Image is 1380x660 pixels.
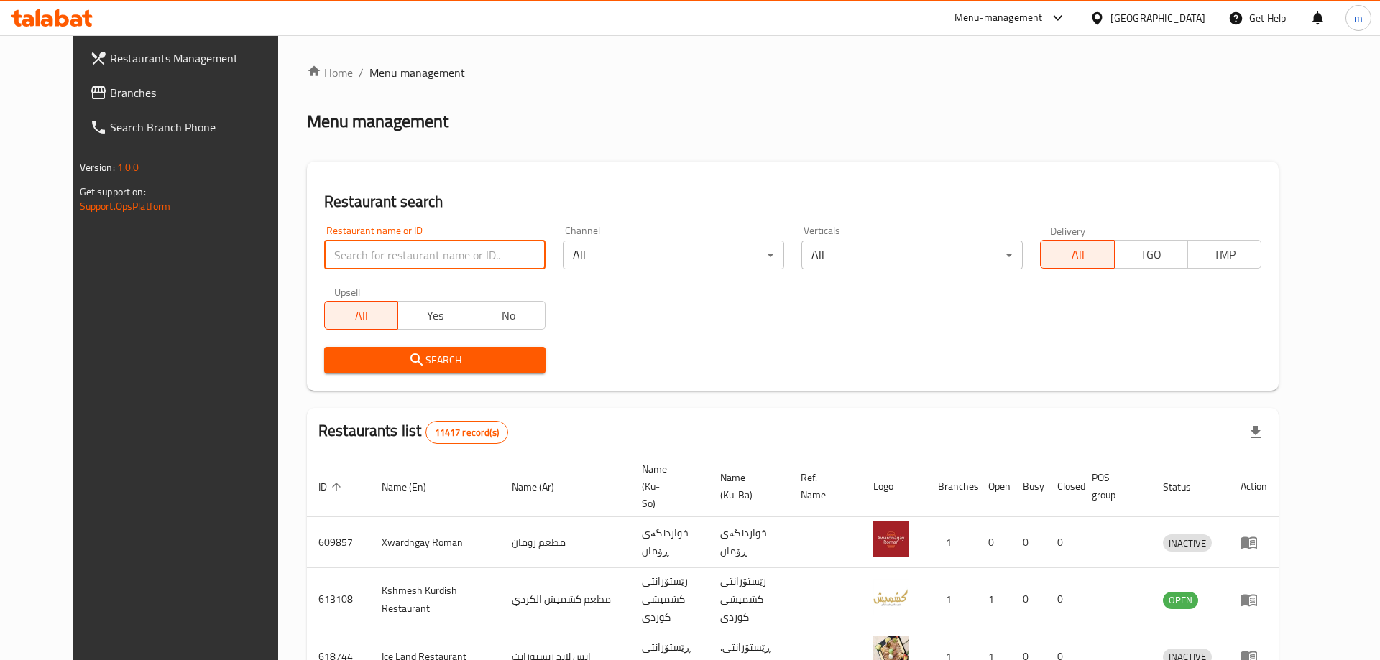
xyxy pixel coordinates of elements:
[370,568,500,631] td: Kshmesh Kurdish Restaurant
[78,41,303,75] a: Restaurants Management
[471,301,546,330] button: No
[873,579,909,615] img: Kshmesh Kurdish Restaurant
[324,347,546,373] button: Search
[1187,240,1261,269] button: TMP
[478,305,540,326] span: No
[1241,534,1267,551] div: Menu
[359,64,364,81] li: /
[1229,456,1279,517] th: Action
[926,456,977,517] th: Branches
[307,568,370,631] td: 613108
[1046,517,1080,568] td: 0
[1046,244,1108,265] span: All
[369,64,465,81] span: Menu management
[425,421,508,444] div: Total records count
[1114,240,1188,269] button: TGO
[1092,469,1134,503] span: POS group
[78,110,303,144] a: Search Branch Phone
[801,469,845,503] span: Ref. Name
[334,287,361,297] label: Upsell
[1354,10,1363,26] span: m
[709,568,789,631] td: رێستۆرانتی کشمیشى كوردى
[862,456,926,517] th: Logo
[382,478,445,496] span: Name (En)
[331,305,392,326] span: All
[318,420,508,444] h2: Restaurants list
[1046,568,1080,631] td: 0
[977,456,1011,517] th: Open
[110,84,292,101] span: Branches
[926,568,977,631] td: 1
[404,305,466,326] span: Yes
[397,301,471,330] button: Yes
[80,182,146,201] span: Get support on:
[720,469,772,503] span: Name (Ku-Ba)
[110,50,292,67] span: Restaurants Management
[80,197,171,215] a: Support.OpsPlatform
[336,351,534,369] span: Search
[324,241,546,269] input: Search for restaurant name or ID..
[110,118,292,136] span: Search Branch Phone
[512,478,573,496] span: Name (Ar)
[954,9,1043,27] div: Menu-management
[318,478,346,496] span: ID
[801,241,1023,269] div: All
[1163,478,1210,496] span: Status
[642,460,691,512] span: Name (Ku-So)
[563,241,784,269] div: All
[1050,226,1086,236] label: Delivery
[117,158,139,177] span: 1.0.0
[307,64,1279,81] nav: breadcrumb
[873,521,909,557] img: Xwardngay Roman
[1011,517,1046,568] td: 0
[307,64,353,81] a: Home
[1163,592,1198,608] span: OPEN
[1046,456,1080,517] th: Closed
[977,568,1011,631] td: 1
[709,517,789,568] td: خواردنگەی ڕۆمان
[1011,456,1046,517] th: Busy
[926,517,977,568] td: 1
[426,426,507,440] span: 11417 record(s)
[1194,244,1256,265] span: TMP
[307,110,448,133] h2: Menu management
[370,517,500,568] td: Xwardngay Roman
[1110,10,1205,26] div: [GEOGRAPHIC_DATA]
[1011,568,1046,631] td: 0
[307,517,370,568] td: 609857
[324,191,1261,213] h2: Restaurant search
[78,75,303,110] a: Branches
[630,517,709,568] td: خواردنگەی ڕۆمان
[1241,591,1267,608] div: Menu
[500,568,630,631] td: مطعم كشميش الكردي
[1163,535,1212,552] span: INACTIVE
[630,568,709,631] td: رێستۆرانتی کشمیشى كوردى
[1121,244,1182,265] span: TGO
[1238,415,1273,450] div: Export file
[324,301,398,330] button: All
[500,517,630,568] td: مطعم رومان
[977,517,1011,568] td: 0
[80,158,115,177] span: Version:
[1040,240,1114,269] button: All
